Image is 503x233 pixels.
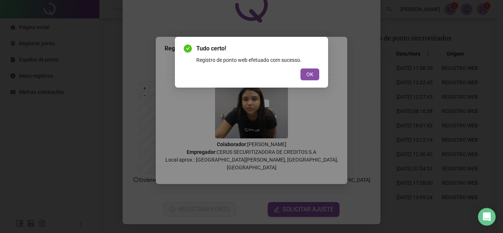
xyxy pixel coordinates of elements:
span: OK [306,70,313,78]
div: Open Intercom Messenger [478,208,496,226]
button: OK [300,68,319,80]
span: check-circle [184,45,192,53]
span: Tudo certo! [196,44,319,53]
div: Registro de ponto web efetuado com sucesso. [196,56,319,64]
